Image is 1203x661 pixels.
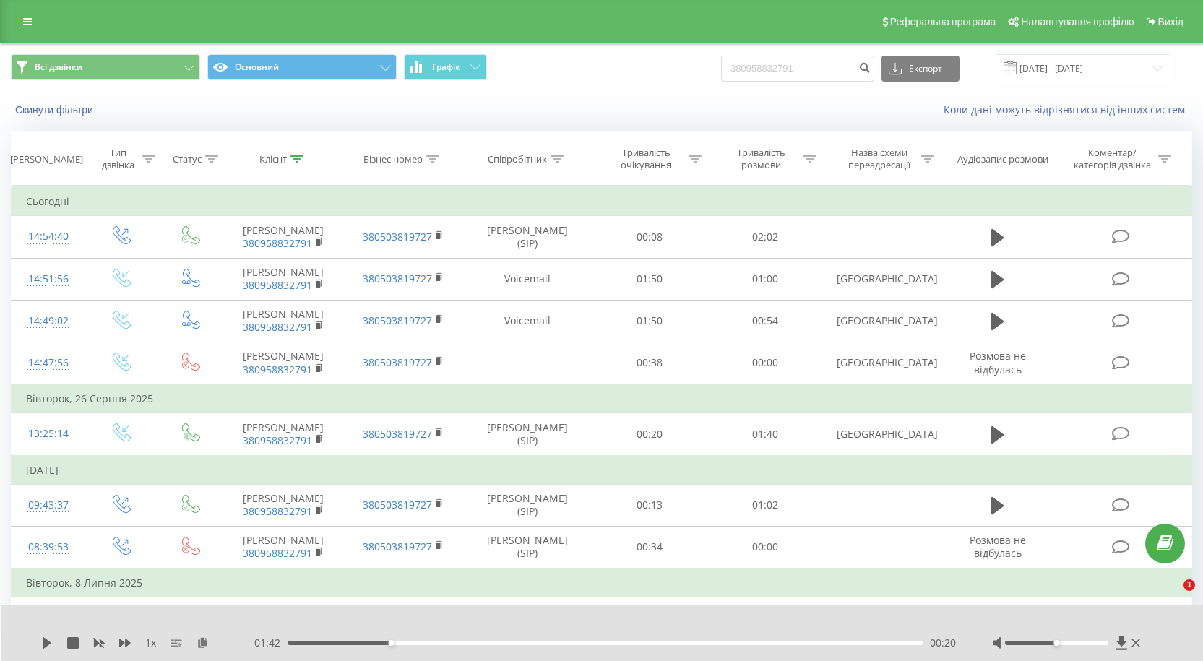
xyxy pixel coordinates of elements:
[26,349,71,377] div: 14:47:56
[12,569,1192,597] td: Вівторок, 8 Липня 2025
[26,307,71,335] div: 14:49:02
[26,491,71,519] div: 09:43:37
[363,427,432,441] a: 380503819727
[463,258,592,300] td: Voicemail
[223,526,343,569] td: [PERSON_NAME]
[840,147,918,171] div: Назва схеми переадресації
[463,484,592,526] td: [PERSON_NAME] (SIP)
[463,216,592,258] td: [PERSON_NAME] (SIP)
[592,526,707,569] td: 00:34
[822,413,942,456] td: [GEOGRAPHIC_DATA]
[363,498,432,511] a: 380503819727
[11,54,200,80] button: Всі дзвінки
[822,342,942,384] td: [GEOGRAPHIC_DATA]
[363,314,432,327] a: 380503819727
[957,153,1048,165] div: Аудіозапис розмови
[944,103,1192,116] a: Коли дані можуть відрізнятися вiд інших систем
[432,62,460,72] span: Графік
[723,147,800,171] div: Тривалість розмови
[890,16,996,27] span: Реферальна програма
[243,236,312,250] a: 380958832791
[12,456,1192,485] td: [DATE]
[463,413,592,456] td: [PERSON_NAME] (SIP)
[223,413,343,456] td: [PERSON_NAME]
[26,604,71,632] div: 10:26:08
[822,258,942,300] td: [GEOGRAPHIC_DATA]
[243,504,312,518] a: 380958832791
[173,153,202,165] div: Статус
[592,597,707,639] td: 01:07
[243,320,312,334] a: 380958832791
[592,258,707,300] td: 01:50
[26,533,71,561] div: 08:39:53
[389,640,394,646] div: Accessibility label
[11,103,100,116] button: Скинути фільтри
[363,355,432,369] a: 380503819727
[223,216,343,258] td: [PERSON_NAME]
[463,526,592,569] td: [PERSON_NAME] (SIP)
[592,300,707,342] td: 01:50
[592,484,707,526] td: 00:13
[26,420,71,448] div: 13:25:14
[970,533,1026,560] span: Розмова не відбулась
[970,349,1026,376] span: Розмова не відбулась
[707,526,823,569] td: 00:00
[1183,579,1195,591] span: 1
[707,597,823,639] td: 01:19
[26,223,71,251] div: 14:54:40
[363,540,432,553] a: 380503819727
[207,54,397,80] button: Основний
[223,258,343,300] td: [PERSON_NAME]
[463,300,592,342] td: Voicemail
[251,636,288,650] span: - 01:42
[243,278,312,292] a: 380958832791
[223,484,343,526] td: [PERSON_NAME]
[243,546,312,560] a: 380958832791
[223,342,343,384] td: [PERSON_NAME]
[592,342,707,384] td: 00:38
[822,300,942,342] td: [GEOGRAPHIC_DATA]
[1158,16,1183,27] span: Вихід
[592,413,707,456] td: 00:20
[1053,640,1059,646] div: Accessibility label
[26,265,71,293] div: 14:51:56
[145,636,156,650] span: 1 x
[721,56,874,82] input: Пошук за номером
[98,147,138,171] div: Тип дзвінка
[707,413,823,456] td: 01:40
[707,216,823,258] td: 02:02
[223,300,343,342] td: [PERSON_NAME]
[363,230,432,243] a: 380503819727
[10,153,83,165] div: [PERSON_NAME]
[592,216,707,258] td: 00:08
[363,153,423,165] div: Бізнес номер
[12,187,1192,216] td: Сьогодні
[1021,16,1134,27] span: Налаштування профілю
[404,54,487,80] button: Графік
[1154,579,1189,614] iframe: Intercom live chat
[35,61,82,73] span: Всі дзвінки
[223,597,343,639] td: [PERSON_NAME]
[707,258,823,300] td: 01:00
[363,272,432,285] a: 380503819727
[881,56,960,82] button: Експорт
[259,153,287,165] div: Клієнт
[488,153,547,165] div: Співробітник
[463,597,592,639] td: [PERSON_NAME] (SIP)
[707,300,823,342] td: 00:54
[707,342,823,384] td: 00:00
[608,147,685,171] div: Тривалість очікування
[707,484,823,526] td: 01:02
[1070,147,1155,171] div: Коментар/категорія дзвінка
[930,636,956,650] span: 00:20
[243,433,312,447] a: 380958832791
[12,384,1192,413] td: Вівторок, 26 Серпня 2025
[243,363,312,376] a: 380958832791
